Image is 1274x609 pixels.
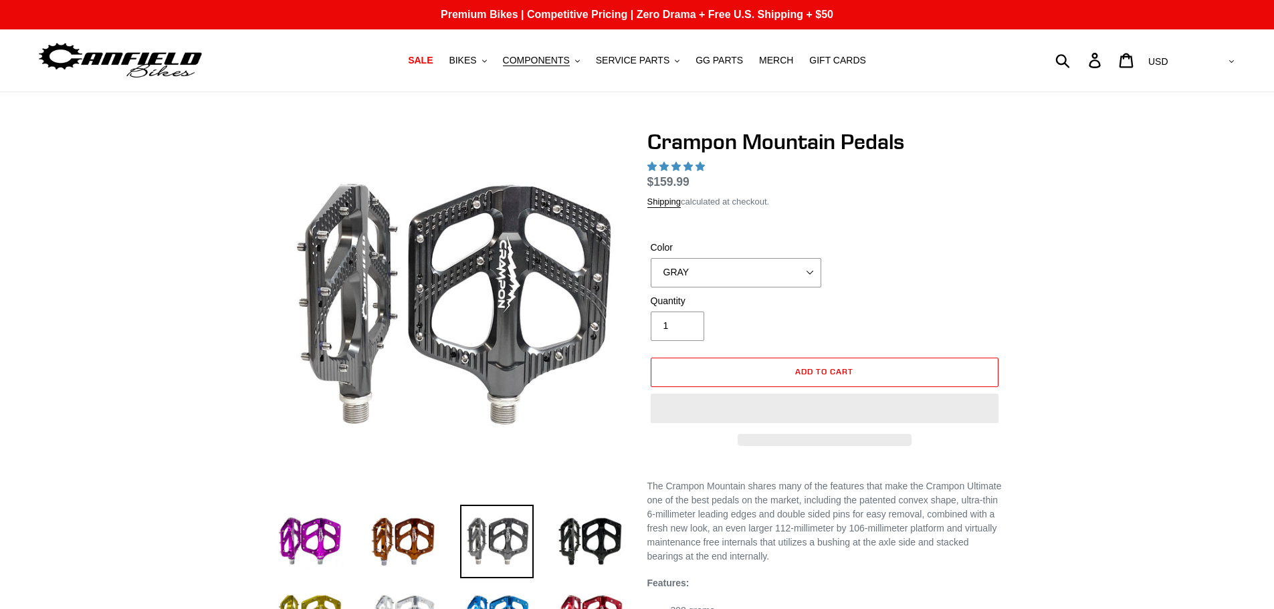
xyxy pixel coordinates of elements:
[647,175,689,189] span: $159.99
[449,55,476,66] span: BIKES
[589,51,686,70] button: SERVICE PARTS
[809,55,866,66] span: GIFT CARDS
[647,479,1002,564] p: The Crampon Mountain shares many of the features that make the Crampon Ultimate one of the best p...
[554,505,627,578] img: Load image into Gallery viewer, stealth
[647,195,1002,209] div: calculated at checkout.
[795,366,853,376] span: Add to cart
[651,294,821,308] label: Quantity
[647,578,689,588] strong: Features:
[647,161,708,172] span: 4.97 stars
[647,197,681,208] a: Shipping
[401,51,439,70] a: SALE
[503,55,570,66] span: COMPONENTS
[276,132,625,481] img: grey
[460,505,534,578] img: Load image into Gallery viewer, grey
[496,51,587,70] button: COMPONENTS
[1063,45,1097,75] input: Search
[366,505,440,578] img: Load image into Gallery viewer, bronze
[408,55,433,66] span: SALE
[596,55,669,66] span: SERVICE PARTS
[651,358,998,387] button: Add to cart
[803,51,873,70] a: GIFT CARDS
[689,51,750,70] a: GG PARTS
[696,55,743,66] span: GG PARTS
[273,505,346,578] img: Load image into Gallery viewer, purple
[752,51,800,70] a: MERCH
[37,39,204,82] img: Canfield Bikes
[651,241,821,255] label: Color
[647,129,1002,154] h1: Crampon Mountain Pedals
[442,51,493,70] button: BIKES
[759,55,793,66] span: MERCH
